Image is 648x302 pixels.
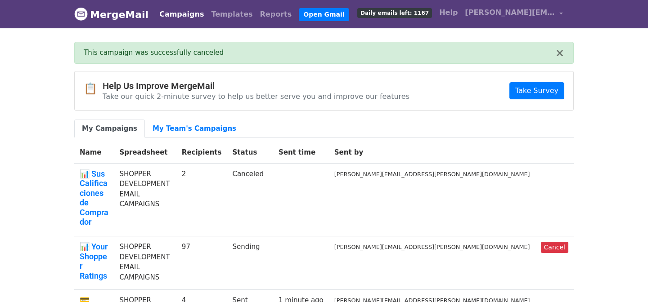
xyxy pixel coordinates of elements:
[329,142,535,163] th: Sent by
[227,163,273,236] td: Canceled
[156,5,207,23] a: Campaigns
[273,142,329,163] th: Sent time
[436,4,461,22] a: Help
[227,142,273,163] th: Status
[74,7,88,21] img: MergeMail logo
[114,236,176,290] td: SHOPPER DEVELOPMENT EMAIL CAMPAIGNS
[334,171,530,178] small: [PERSON_NAME][EMAIL_ADDRESS][PERSON_NAME][DOMAIN_NAME]
[299,8,349,21] a: Open Gmail
[74,5,148,24] a: MergeMail
[103,92,409,101] p: Take our quick 2-minute survey to help us better serve you and improve our features
[80,169,108,227] a: 📊 Sus Calificaciones de Comprador
[176,163,227,236] td: 2
[334,244,530,250] small: [PERSON_NAME][EMAIL_ADDRESS][PERSON_NAME][DOMAIN_NAME]
[509,82,564,99] a: Take Survey
[357,8,432,18] span: Daily emails left: 1167
[465,7,555,18] span: [PERSON_NAME][EMAIL_ADDRESS][PERSON_NAME][DOMAIN_NAME]
[84,82,103,95] span: 📋
[103,80,409,91] h4: Help Us Improve MergeMail
[145,120,244,138] a: My Team's Campaigns
[176,142,227,163] th: Recipients
[74,142,114,163] th: Name
[555,48,564,58] button: ×
[227,236,273,290] td: Sending
[461,4,567,25] a: [PERSON_NAME][EMAIL_ADDRESS][PERSON_NAME][DOMAIN_NAME]
[114,142,176,163] th: Spreadsheet
[207,5,256,23] a: Templates
[256,5,296,23] a: Reports
[176,236,227,290] td: 97
[84,48,555,58] div: This campaign was successfully canceled
[354,4,436,22] a: Daily emails left: 1167
[74,120,145,138] a: My Campaigns
[80,242,108,280] a: 📊 Your Shopper Ratings
[541,242,568,253] a: Cancel
[114,163,176,236] td: SHOPPER DEVELOPMENT EMAIL CAMPAIGNS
